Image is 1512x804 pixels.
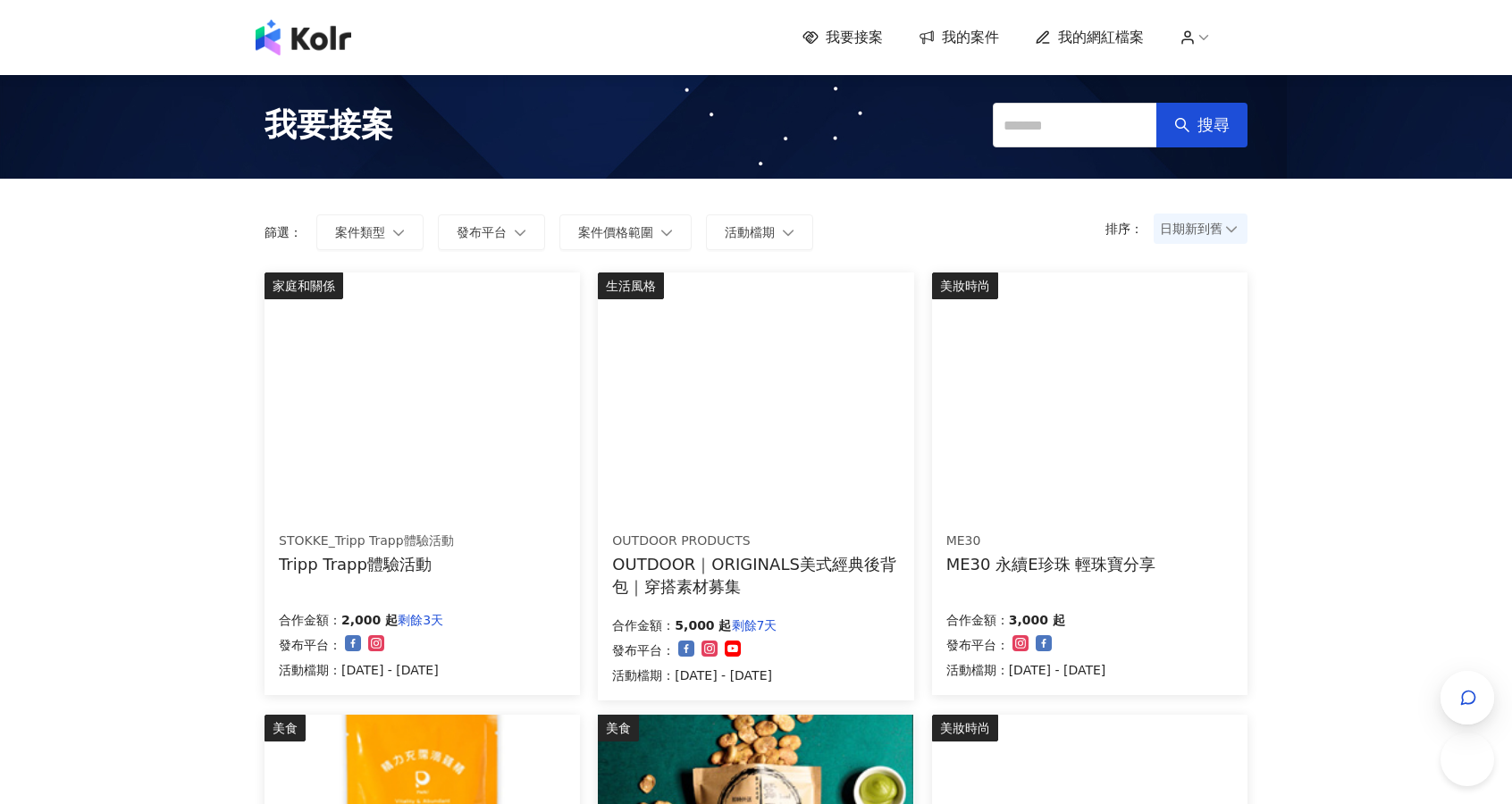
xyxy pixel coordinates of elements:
span: 發布平台 [457,225,507,239]
div: Tripp Trapp體驗活動 [279,553,454,575]
span: 案件類型 [335,225,385,239]
p: 剩餘3天 [398,609,443,631]
p: 活動檔期：[DATE] - [DATE] [279,659,443,681]
span: 搜尋 [1197,115,1230,135]
a: 我的網紅檔案 [1035,28,1144,47]
iframe: Help Scout Beacon - Open [1441,733,1494,786]
p: 合作金額： [946,609,1009,631]
p: 活動檔期：[DATE] - [DATE] [612,665,777,686]
div: STOKKE_Tripp Trapp體驗活動 [279,532,454,550]
div: OUTDOOR｜ORIGINALS美式經典後背包｜穿搭素材募集 [612,553,899,598]
button: 發布平台 [438,214,545,250]
div: 生活風格 [598,272,664,299]
div: ME30 [946,532,1156,550]
p: 發布平台： [946,634,1009,656]
p: 發布平台： [279,634,341,656]
span: 我的網紅檔案 [1058,28,1144,47]
span: 我要接案 [265,103,393,147]
span: 案件價格範圍 [578,225,653,239]
div: 美食 [265,715,306,741]
p: 剩餘7天 [732,615,777,636]
div: 美妝時尚 [932,272,998,299]
p: 排序： [1105,222,1154,236]
p: 2,000 起 [341,609,398,631]
span: 我的案件 [942,28,999,47]
img: 【OUTDOOR】ORIGINALS美式經典後背包M [598,272,912,509]
p: 3,000 起 [1009,609,1065,631]
p: 發布平台： [612,640,675,661]
span: 活動檔期 [725,225,775,239]
p: 合作金額： [279,609,341,631]
p: 5,000 起 [675,615,731,636]
img: logo [256,20,351,55]
button: 案件類型 [316,214,424,250]
span: 我要接案 [826,28,883,47]
a: 我要接案 [802,28,883,47]
span: 日期新到舊 [1160,215,1241,242]
div: 美食 [598,715,639,741]
p: 合作金額： [612,615,675,636]
button: 案件價格範圍 [559,214,692,250]
img: ME30 永續E珍珠 系列輕珠寶 [932,272,1247,509]
div: OUTDOOR PRODUCTS [612,532,898,550]
a: 我的案件 [919,28,999,47]
button: 搜尋 [1156,103,1247,147]
div: 美妝時尚 [932,715,998,741]
p: 活動檔期：[DATE] - [DATE] [946,659,1106,681]
div: ME30 永續E珍珠 輕珠寶分享 [946,553,1156,575]
img: 坐上tripp trapp、體驗專注繪畫創作 [265,272,579,509]
p: 篩選： [265,225,302,239]
span: search [1174,117,1190,133]
button: 活動檔期 [706,214,813,250]
div: 家庭和關係 [265,272,343,299]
